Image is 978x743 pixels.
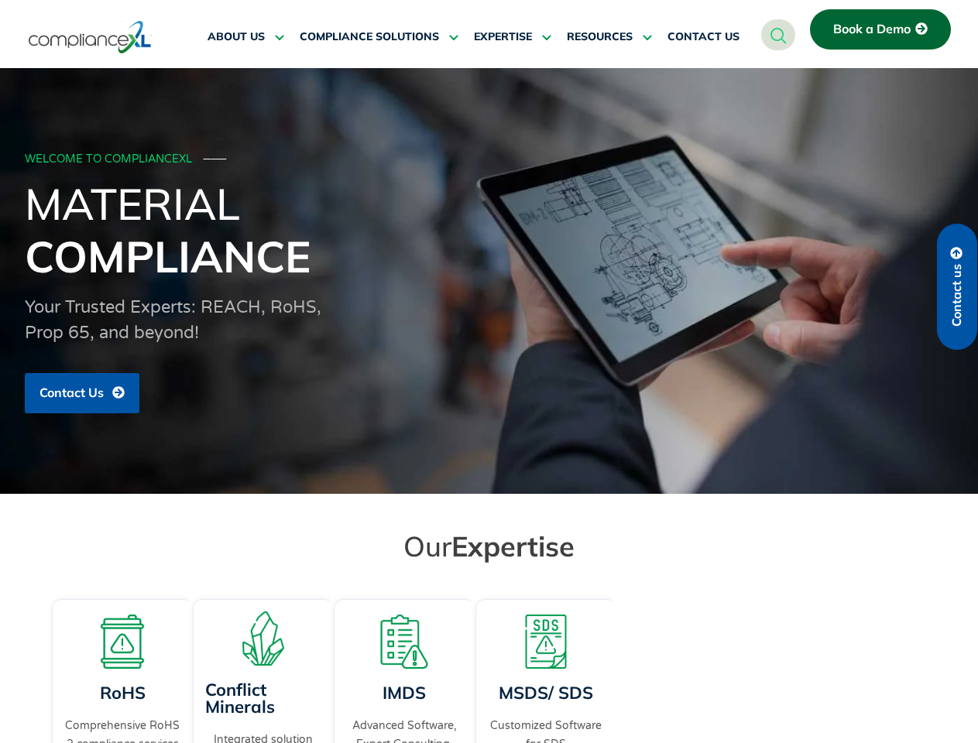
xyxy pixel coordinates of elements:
a: COMPLIANCE SOLUTIONS [300,19,458,56]
a: RESOURCES [567,19,652,56]
span: Book a Demo [833,22,911,36]
div: WELCOME TO COMPLIANCEXL [25,153,949,166]
a: navsearch-button [761,19,795,50]
img: A board with a warning sign [95,615,149,669]
a: Conflict Minerals [205,679,275,717]
img: A representation of minerals [236,611,290,666]
h1: Material [25,177,954,282]
span: CONTACT US [667,30,740,44]
span: ─── [204,152,227,166]
a: Contact Us [25,373,139,413]
span: COMPLIANCE SOLUTIONS [300,30,439,44]
span: Contact Us [39,386,104,400]
h2: Our [56,529,923,563]
img: logo-one.svg [29,19,152,55]
span: RESOURCES [567,30,633,44]
a: IMDS [383,682,426,704]
img: A warning board with SDS displaying [519,615,573,669]
span: Contact us [950,264,964,327]
a: CONTACT US [667,19,740,56]
span: Expertise [451,529,575,563]
a: RoHS [99,682,145,704]
a: Contact us [937,224,977,350]
span: Your Trusted Experts: REACH, RoHS, Prop 65, and beyond! [25,297,321,343]
span: ABOUT US [208,30,265,44]
span: EXPERTISE [474,30,532,44]
a: Book a Demo [810,9,951,50]
a: EXPERTISE [474,19,551,56]
img: A list board with a warning [377,615,431,669]
span: Compliance [25,229,311,283]
a: ABOUT US [208,19,284,56]
a: MSDS/ SDS [499,682,593,704]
